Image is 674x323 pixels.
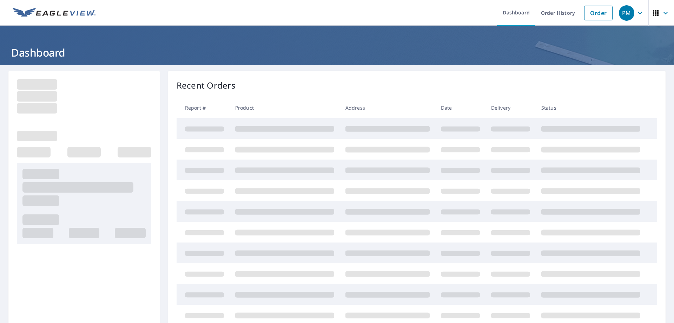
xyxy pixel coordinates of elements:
img: EV Logo [13,8,95,18]
p: Recent Orders [177,79,236,92]
a: Order [584,6,613,20]
th: Product [230,97,340,118]
th: Date [435,97,485,118]
th: Report # [177,97,230,118]
th: Address [340,97,435,118]
th: Status [536,97,646,118]
div: PM [619,5,634,21]
h1: Dashboard [8,45,666,60]
th: Delivery [485,97,536,118]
